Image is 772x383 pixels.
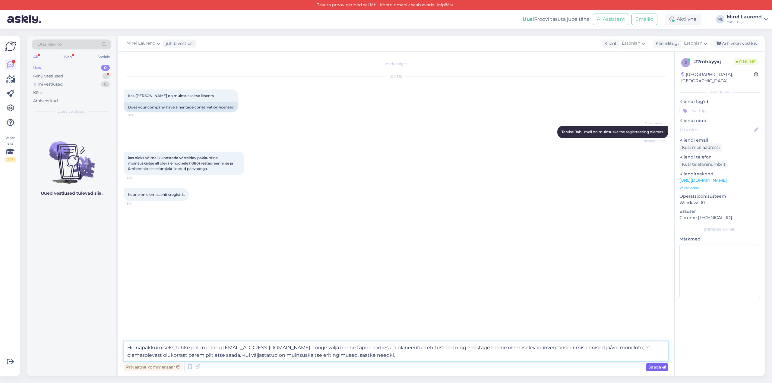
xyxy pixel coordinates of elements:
[96,53,111,61] div: Socials
[37,41,62,48] span: Otsi kliente
[622,40,640,47] span: Estonian
[644,139,666,143] span: Nähtud ✓ 15:10
[679,208,760,215] p: Brauser
[27,130,116,185] img: No chats
[125,175,148,180] span: 15:13
[101,65,110,71] div: 0
[727,14,762,19] div: Mirel Laurend
[679,236,760,242] p: Märkmed
[33,98,58,104] div: Arhiveeritud
[62,53,73,61] div: Web
[5,41,16,52] img: Askly Logo
[679,137,760,143] p: Kliendi email
[125,201,148,206] span: 15:14
[33,65,41,71] div: Uus
[694,58,734,65] div: # 2mhkyyxj
[679,193,760,199] p: Operatsioonisüsteem
[679,118,760,124] p: Kliendi nimi
[727,14,768,24] a: Mirel LaurendVanamaja
[126,40,155,47] span: Mirel Laurend
[713,39,759,48] div: Arhiveeri vestlus
[101,81,110,87] div: 0
[679,227,760,232] div: [PERSON_NAME]
[523,16,590,23] div: Proovi tasuta juba täna:
[58,109,86,114] span: Uued vestlused
[124,102,238,112] div: Does your company have a heritage conservation license?
[562,130,664,134] span: Tervist! Jah, meil on muinsuskaitse registreering olemas.
[593,14,629,25] button: AI Assistent
[684,40,702,47] span: Estonian
[124,341,668,361] textarea: Hinnapakkumiseks tehke palun päring [EMAIL_ADDRESS][DOMAIN_NAME]. Tooge välja hoone täpne aadress...
[33,90,42,96] div: Kõik
[644,121,666,125] span: Mirel Laurend
[679,199,760,206] p: Windows 10
[734,58,758,65] span: Online
[32,53,39,61] div: All
[727,19,762,24] div: Vanamaja
[680,127,753,133] input: Lisa nimi
[679,177,727,183] a: [URL][DOMAIN_NAME]
[679,106,760,115] input: Lisa tag
[128,192,185,197] span: hoone on olemas ehitisregistris
[648,364,666,370] span: Saada
[679,143,722,152] div: Küsi meiliaadressi
[41,190,103,196] p: Uued vestlused tulevad siia.
[631,14,657,25] button: Emailid
[716,15,724,24] div: ML
[102,73,110,79] div: 1
[124,74,668,79] div: [DATE]
[679,160,728,168] div: Küsi telefoninumbrit
[679,99,760,105] p: Kliendi tag'id
[679,215,760,221] p: Chrome [TECHNICAL_ID]
[5,157,16,162] div: 2 / 3
[125,113,148,117] span: 15:09
[128,93,214,98] span: Kas [PERSON_NAME] on muinsuskaitse litsents
[679,185,760,191] p: Vaata edasi ...
[124,61,668,67] div: Vestlus algas
[33,73,63,79] div: Minu vestlused
[124,363,182,371] div: Privaatne kommentaar
[523,16,534,22] b: Uus!
[665,14,701,25] div: Aktiivne
[679,89,760,95] div: Kliendi info
[653,40,679,47] div: Klienditugi
[163,40,194,47] div: juhib vestlust
[685,60,687,65] span: 2
[681,71,754,84] div: [GEOGRAPHIC_DATA], [GEOGRAPHIC_DATA]
[602,40,617,47] div: Klient
[679,171,760,177] p: Klienditeekond
[679,154,760,160] p: Kliendi telefon
[128,155,234,171] span: kas oleks võimalik koostada võrreldav pakkumine muinsuskaitse all olevale hoonele (1880) restaure...
[5,135,16,162] div: Vaata siia
[33,81,63,87] div: Tiimi vestlused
